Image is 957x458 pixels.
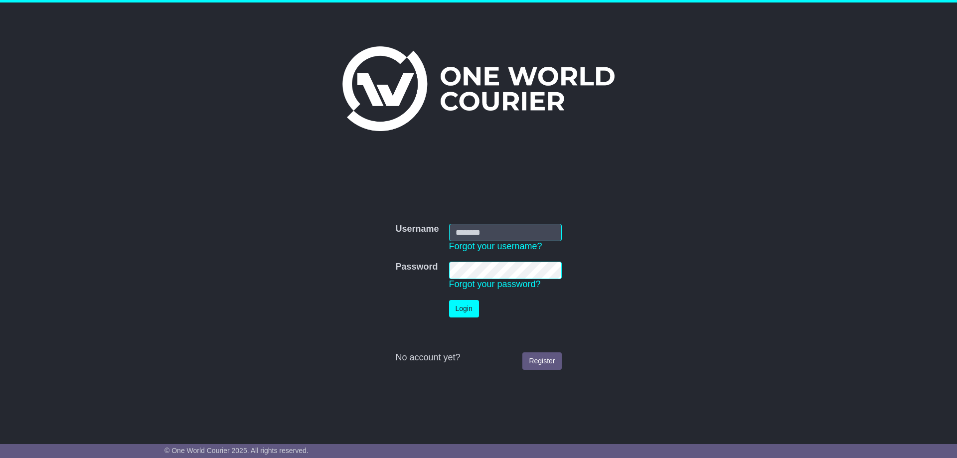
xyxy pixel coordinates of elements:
img: One World [342,46,615,131]
a: Register [522,352,561,370]
span: © One World Courier 2025. All rights reserved. [164,447,309,455]
a: Forgot your password? [449,279,541,289]
a: Forgot your username? [449,241,542,251]
div: No account yet? [395,352,561,363]
label: Username [395,224,439,235]
label: Password [395,262,438,273]
button: Login [449,300,479,317]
